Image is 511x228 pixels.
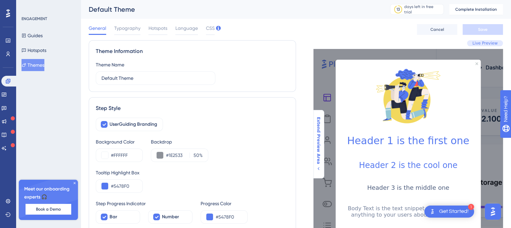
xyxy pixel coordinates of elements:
[313,117,324,171] button: Extend Preview Area
[89,24,106,32] span: General
[96,169,289,177] div: Tooltip Highlight Box
[472,41,498,46] span: Live Preview
[16,2,42,10] span: Need Help?
[430,27,444,32] span: Cancel
[483,202,503,222] iframe: UserGuiding AI Assistant Launcher
[89,5,373,14] div: Default Theme
[424,206,474,218] div: Open Get Started! checklist, remaining modules: 1
[22,16,47,21] div: ENGAGEMENT
[201,199,248,208] div: Progress Color
[151,138,208,146] div: Backdrop
[468,204,474,210] div: 1
[417,24,457,35] button: Cancel
[341,184,475,191] h3: Header 3 is the middle one
[206,24,215,32] span: CSS
[96,47,289,55] div: Theme Information
[396,7,400,12] div: 13
[96,61,124,69] div: Theme Name
[26,204,71,215] button: Book a Demo
[192,151,199,159] input: %
[341,205,475,218] p: Body Text is the text snippet you can explain anything to your users about your product
[455,7,497,12] span: Complete Installation
[148,24,167,32] span: Hotspots
[463,24,503,35] button: Save
[96,104,289,112] div: Step Style
[316,117,321,164] span: Extend Preview Area
[404,4,441,15] div: days left in free trial
[189,151,203,159] label: %
[96,138,143,146] div: Background Color
[22,44,46,56] button: Hotspots
[375,62,442,129] img: Modal Media
[110,120,157,128] span: UserGuiding Branding
[110,213,117,221] span: Bar
[22,30,43,42] button: Guides
[24,185,73,201] span: Meet our onboarding experts 🎧
[22,59,44,71] button: Themes
[114,24,140,32] span: Typography
[36,207,61,212] span: Book a Demo
[162,213,179,221] span: Number
[175,24,198,32] span: Language
[478,27,487,32] span: Save
[449,4,503,15] button: Complete Installation
[439,208,469,215] div: Get Started!
[428,208,436,216] img: launcher-image-alternative-text
[341,135,475,147] h1: Header 1 is the first one
[475,62,478,65] div: Close Preview
[101,74,210,82] input: Theme Name
[96,199,193,208] div: Step Progress Indicator
[341,161,475,170] h2: Header 2 is the cool one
